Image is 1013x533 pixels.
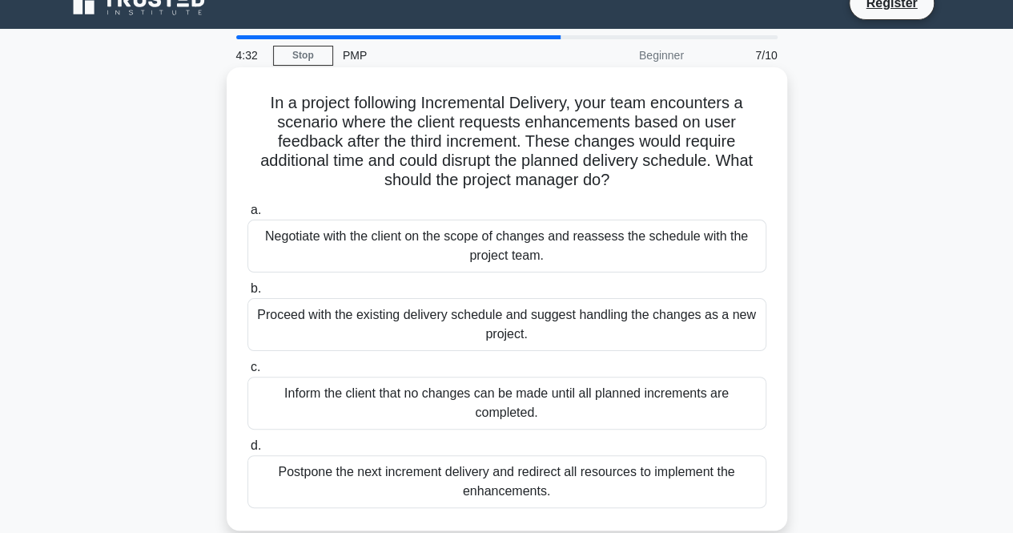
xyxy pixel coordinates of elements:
[247,377,766,430] div: Inform the client that no changes can be made until all planned increments are completed.
[251,203,261,216] span: a.
[251,438,261,452] span: d.
[553,39,693,71] div: Beginner
[251,360,260,374] span: c.
[251,281,261,295] span: b.
[273,46,333,66] a: Stop
[247,220,766,273] div: Negotiate with the client on the scope of changes and reassess the schedule with the project team.
[227,39,273,71] div: 4:32
[333,39,553,71] div: PMP
[247,298,766,351] div: Proceed with the existing delivery schedule and suggest handling the changes as a new project.
[247,455,766,508] div: Postpone the next increment delivery and redirect all resources to implement the enhancements.
[246,93,768,191] h5: In a project following Incremental Delivery, your team encounters a scenario where the client req...
[693,39,787,71] div: 7/10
